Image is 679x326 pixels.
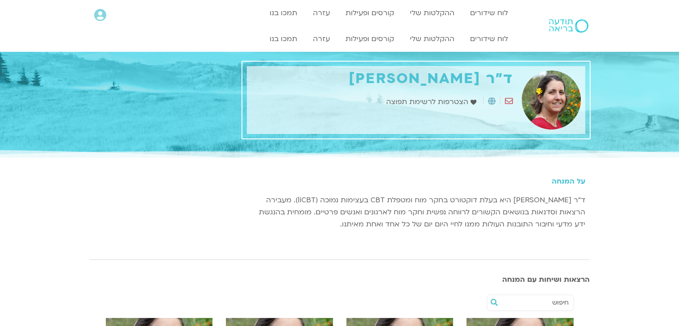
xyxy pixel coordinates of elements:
a: הצטרפות לרשימת תפוצה [386,96,479,108]
h5: על המנחה [247,177,585,185]
a: תמכו בנו [265,4,302,21]
a: עזרה [308,4,334,21]
a: תמכו בנו [265,30,302,47]
a: ההקלטות שלי [405,30,459,47]
a: לוח שידורים [466,4,512,21]
a: קורסים ופעילות [341,4,399,21]
p: ד״ר [PERSON_NAME] היא בעלת דוקטורט בחקר מוח ומטפלת CBT בעצימות נמוכה (liCBT). מעבירה הרצאות וסדנא... [247,194,585,230]
img: תודעה בריאה [549,19,588,33]
h3: הרצאות ושיחות עם המנחה [90,276,590,284]
a: עזרה [308,30,334,47]
span: הצטרפות לרשימת תפוצה [386,96,471,108]
a: לוח שידורים [466,30,512,47]
input: חיפוש [501,295,569,310]
a: קורסים ופעילות [341,30,399,47]
h1: ד"ר [PERSON_NAME] [251,71,513,87]
a: ההקלטות שלי [405,4,459,21]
